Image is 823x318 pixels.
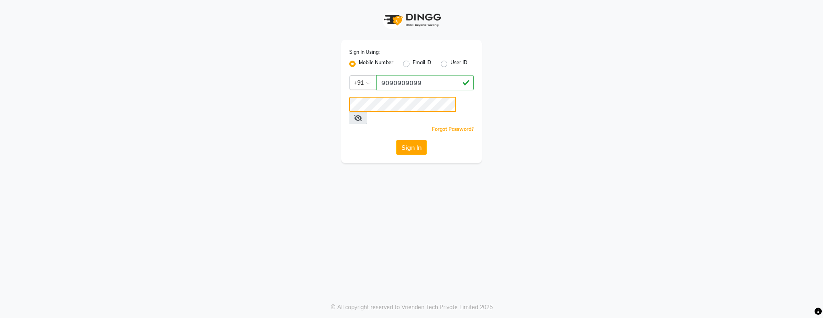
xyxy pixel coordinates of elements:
label: Mobile Number [359,59,393,69]
input: Username [349,97,456,112]
input: Username [376,75,474,90]
label: Sign In Using: [349,49,380,56]
label: Email ID [413,59,431,69]
button: Sign In [396,140,427,155]
label: User ID [450,59,467,69]
img: logo1.svg [379,8,444,32]
a: Forgot Password? [432,126,474,132]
